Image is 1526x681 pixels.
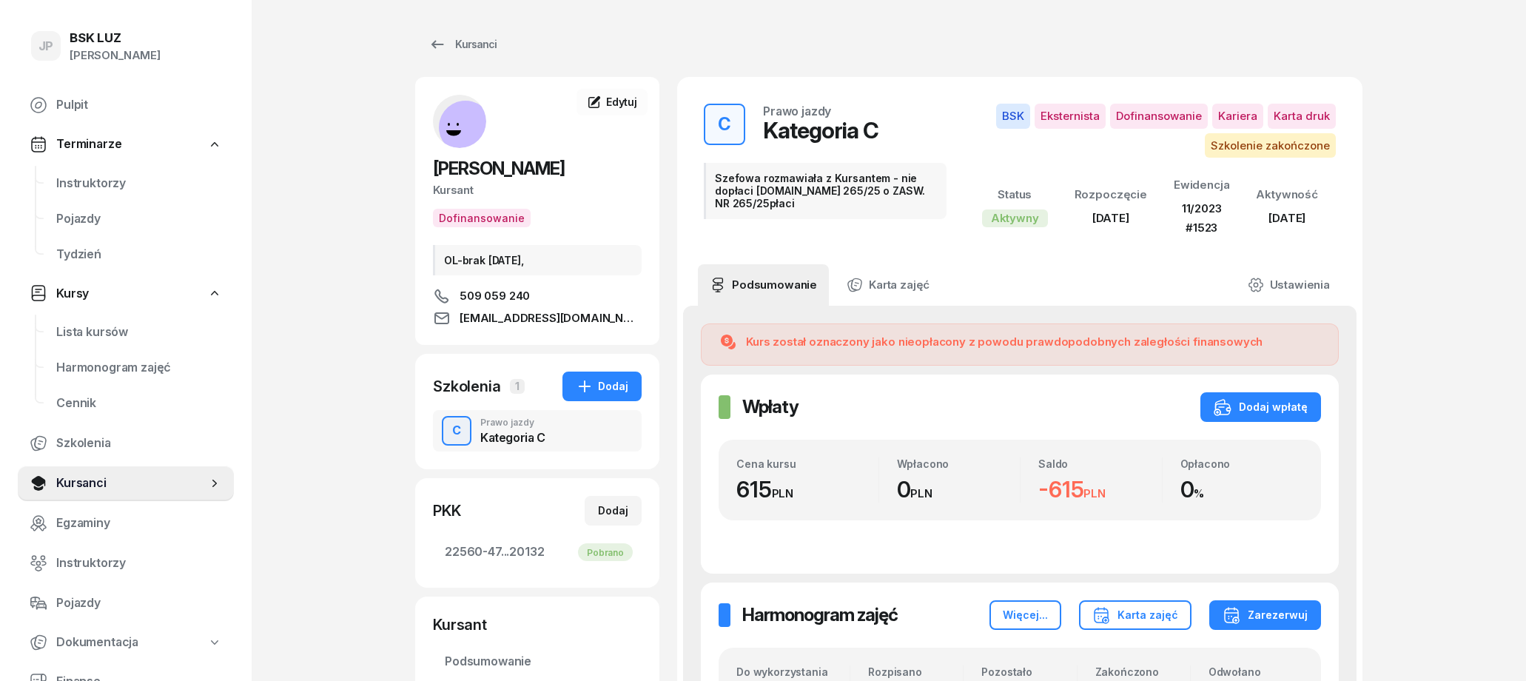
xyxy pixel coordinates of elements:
[1214,398,1308,416] div: Dodaj wpłatę
[460,309,642,327] span: [EMAIL_ADDRESS][DOMAIN_NAME]
[868,665,963,678] div: Rozpisano
[1268,104,1336,129] span: Karta druk
[433,614,642,635] div: Kursant
[576,378,628,395] div: Dodaj
[18,625,234,660] a: Dokumentacja
[56,594,222,613] span: Pojazdy
[56,434,222,453] span: Szkolenia
[742,603,898,627] h2: Harmonogram zajęć
[712,110,737,139] div: C
[562,372,642,401] button: Dodaj
[1212,104,1263,129] span: Kariera
[1200,392,1321,422] button: Dodaj wpłatę
[433,245,642,275] div: OL-brak [DATE],
[763,105,831,117] div: Prawo jazdy
[415,30,510,59] a: Kursanci
[897,457,1021,470] div: Wpłacono
[704,104,745,145] button: C
[578,543,633,561] div: Pobrano
[1035,104,1106,129] span: Eksternista
[1174,175,1230,195] div: Ewidencja
[18,87,234,123] a: Pulpit
[910,486,932,500] small: PLN
[460,287,530,305] span: 509 059 240
[38,40,54,53] span: JP
[736,457,878,470] div: Cena kursu
[1079,600,1191,630] button: Karta zajęć
[446,418,467,443] div: C
[433,644,642,680] a: Podsumowanie
[1038,457,1162,470] div: Saldo
[1194,486,1204,500] small: %
[18,426,234,461] a: Szkolenia
[772,486,794,500] small: PLN
[433,309,642,327] a: [EMAIL_ADDRESS][DOMAIN_NAME]
[1075,185,1147,204] div: Rozpoczęcie
[606,95,637,108] span: Edytuj
[698,264,829,306] a: Podsumowanie
[56,174,222,193] span: Instruktorzy
[70,46,161,65] div: [PERSON_NAME]
[1209,600,1321,630] button: Zarezerwuj
[56,323,222,342] span: Lista kursów
[736,665,850,678] div: Do wykorzystania
[1110,104,1208,129] span: Dofinansowanie
[1209,665,1303,678] div: Odwołano
[1095,665,1190,678] div: Zakończono
[18,586,234,621] a: Pojazdy
[56,474,207,493] span: Kursanci
[1180,457,1304,470] div: Opłacono
[44,166,234,201] a: Instruktorzy
[1003,606,1048,624] div: Więcej...
[56,514,222,533] span: Egzaminy
[897,476,1021,503] div: 0
[56,554,222,573] span: Instruktorzy
[433,209,531,227] button: Dofinansowanie
[736,476,878,503] div: 615
[18,466,234,501] a: Kursanci
[433,534,642,570] a: 22560-47...20132Pobrano
[577,89,648,115] a: Edytuj
[433,181,642,200] div: Kursant
[1174,199,1230,237] div: 11/2023 #1523
[56,209,222,229] span: Pojazdy
[433,500,461,521] div: PKK
[433,410,642,452] button: CPrawo jazdyKategoria C
[1256,209,1318,228] div: [DATE]
[704,163,947,219] div: Szefowa rozmawiała z Kursantem - nie dopłaci [DOMAIN_NAME] 265/25 o ZASW. NR 265/25płaci
[445,543,630,562] span: 22560-47...20132
[433,158,565,179] span: [PERSON_NAME]
[44,315,234,350] a: Lista kursów
[510,379,525,394] span: 1
[1223,606,1308,624] div: Zarezerwuj
[70,32,161,44] div: BSK LUZ
[18,127,234,161] a: Terminarze
[964,104,1336,158] button: BSKEksternistaDofinansowanieKarieraKarta drukSzkolenie zakończone
[433,287,642,305] a: 509 059 240
[1205,133,1336,158] span: Szkolenie zakończone
[480,418,545,427] div: Prawo jazdy
[18,506,234,541] a: Egzaminy
[442,416,471,446] button: C
[1180,476,1304,503] div: 0
[598,502,628,520] div: Dodaj
[56,95,222,115] span: Pulpit
[981,665,1076,678] div: Pozostało
[1083,486,1106,500] small: PLN
[428,36,497,53] div: Kursanci
[480,432,545,443] div: Kategoria C
[44,386,234,421] a: Cennik
[982,185,1048,204] div: Status
[982,209,1048,227] div: Aktywny
[763,117,878,144] div: Kategoria C
[1256,185,1318,204] div: Aktywność
[1092,606,1178,624] div: Karta zajęć
[835,264,941,306] a: Karta zajęć
[18,277,234,311] a: Kursy
[433,376,501,397] div: Szkolenia
[56,284,89,303] span: Kursy
[989,600,1061,630] button: Więcej...
[585,496,642,526] button: Dodaj
[18,546,234,581] a: Instruktorzy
